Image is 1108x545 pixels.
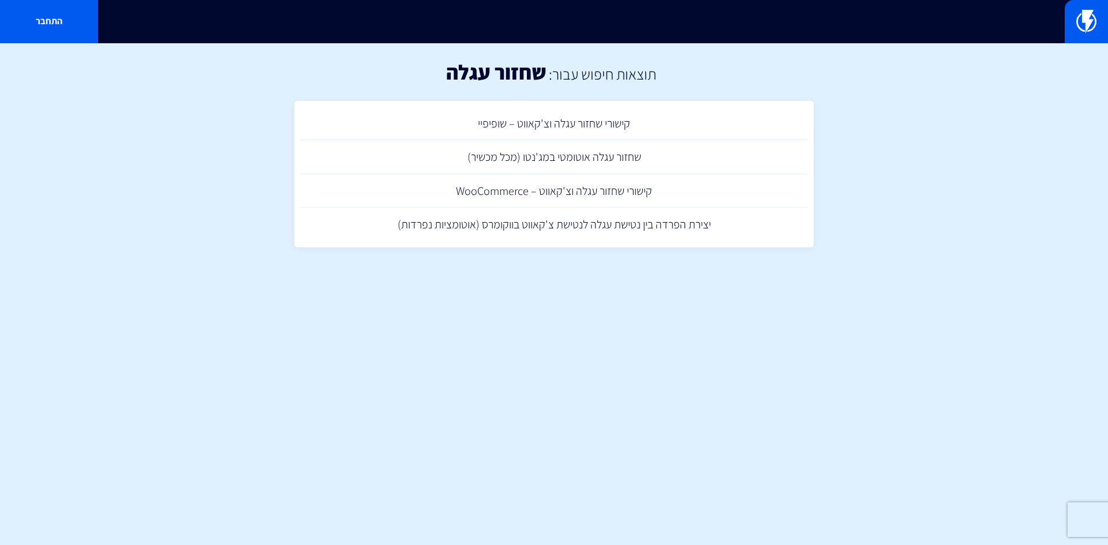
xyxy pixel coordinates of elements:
[446,61,546,84] h1: שחזור עגלה
[300,140,808,174] a: שחזור עגלה אוטומטי במג'נטו (מכל מכשיר)
[300,174,808,208] a: קישורי שחזור עגלה וצ'קאווט – WooCommerce
[300,107,808,141] a: קישורי שחזור עגלה וצ'קאווט – שופיפיי
[300,208,808,242] a: יצירת הפרדה בין נטישת עגלה לנטישת צ'קאווט בווקומרס (אוטומציות נפרדות)
[546,66,656,82] h2: תוצאות חיפוש עבור:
